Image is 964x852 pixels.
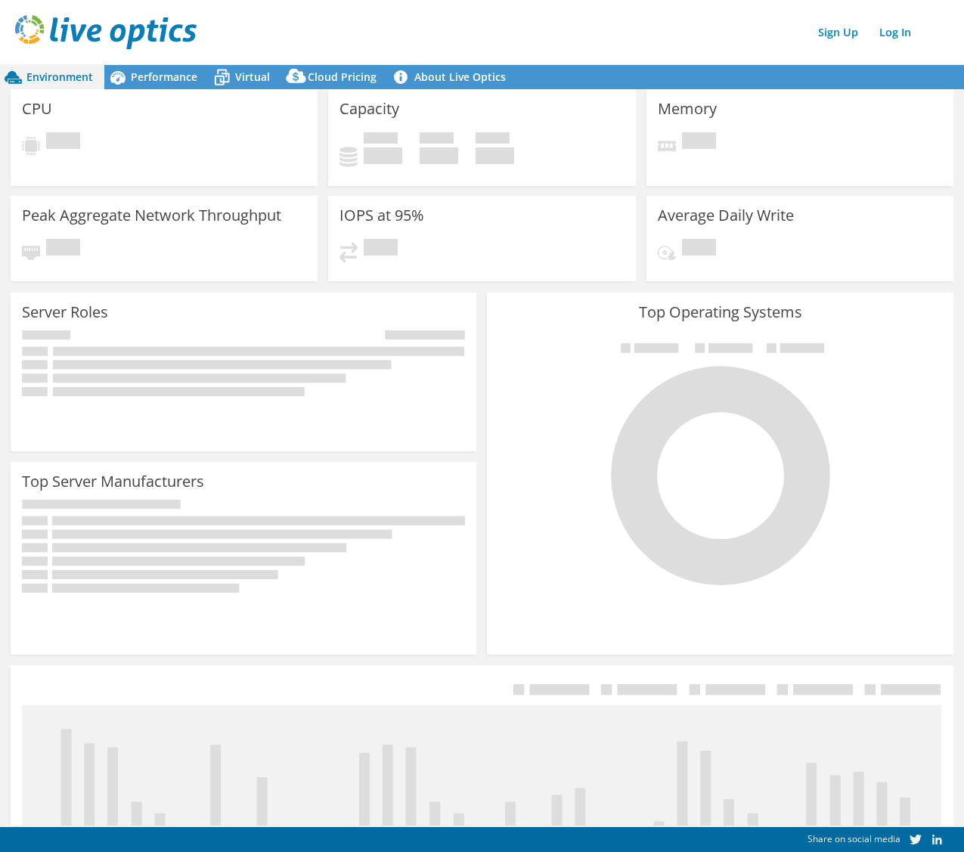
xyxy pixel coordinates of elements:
[22,304,108,321] h3: Server Roles
[498,304,941,321] h3: Top Operating Systems
[15,15,197,49] img: live_optics_svg.svg
[22,207,281,224] h3: Peak Aggregate Network Throughput
[339,101,399,117] h3: Capacity
[476,147,514,164] h4: 0 GiB
[46,239,80,259] span: Pending
[46,132,80,153] span: Pending
[476,132,510,147] span: Total
[420,147,458,164] h4: 0 GiB
[26,70,93,84] span: Environment
[420,132,454,147] span: Free
[658,207,794,224] h3: Average Daily Write
[807,832,900,845] span: Share on social media
[682,132,716,153] span: Pending
[308,70,377,84] span: Cloud Pricing
[388,65,517,89] a: About Live Optics
[339,207,424,224] h3: IOPS at 95%
[658,101,717,117] h3: Memory
[811,21,866,43] a: Sign Up
[872,21,919,43] a: Log In
[364,239,398,259] span: Pending
[22,101,52,117] h3: CPU
[682,239,716,259] span: Pending
[364,132,398,147] span: Used
[364,147,402,164] h4: 0 GiB
[131,70,197,84] span: Performance
[235,70,270,84] span: Virtual
[22,473,204,490] h3: Top Server Manufacturers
